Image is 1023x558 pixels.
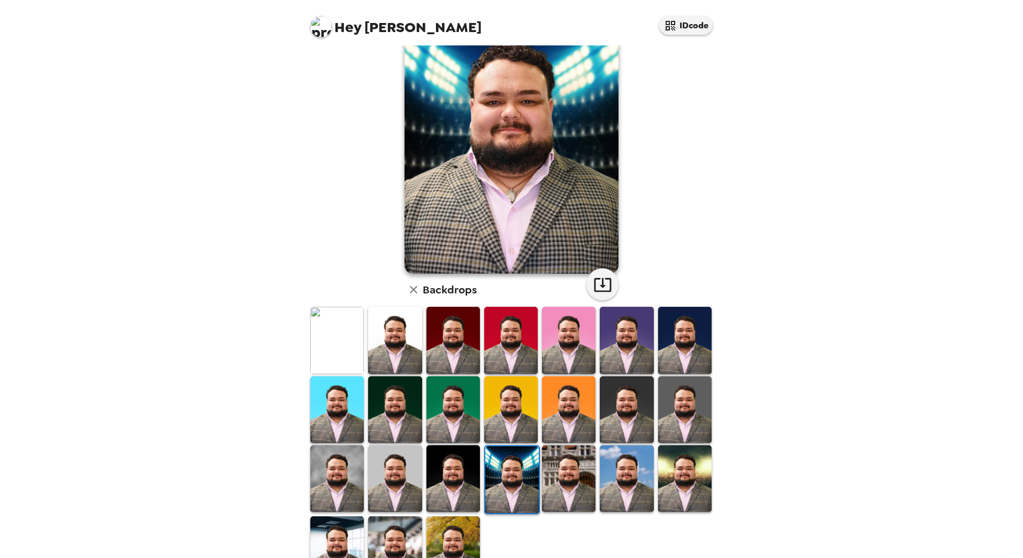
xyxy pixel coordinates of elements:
span: [PERSON_NAME] [310,11,482,35]
img: user [404,6,619,274]
img: Original [310,307,364,374]
img: profile pic [310,16,332,37]
span: Hey [334,18,361,37]
button: IDcode [659,16,713,35]
h6: Backdrops [423,281,477,298]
